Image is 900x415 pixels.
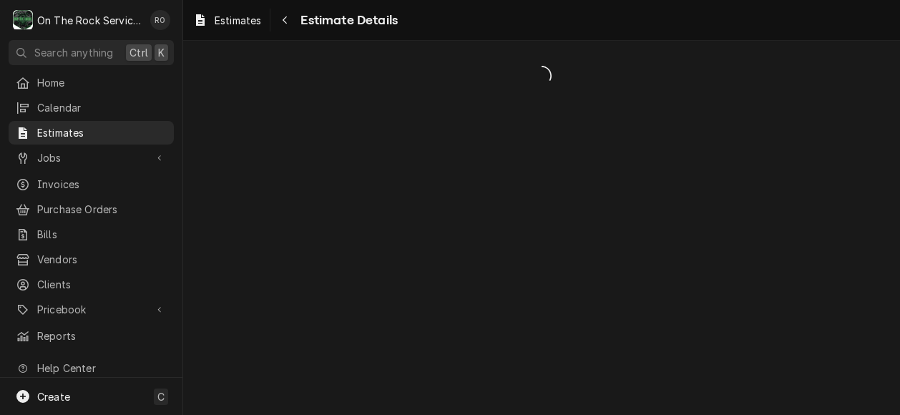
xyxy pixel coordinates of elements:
[37,252,167,267] span: Vendors
[34,45,113,60] span: Search anything
[9,273,174,296] a: Clients
[37,150,145,165] span: Jobs
[9,223,174,246] a: Bills
[9,71,174,94] a: Home
[9,172,174,196] a: Invoices
[9,146,174,170] a: Go to Jobs
[9,96,174,119] a: Calendar
[37,328,167,343] span: Reports
[37,227,167,242] span: Bills
[37,277,167,292] span: Clients
[13,10,33,30] div: On The Rock Services's Avatar
[187,9,267,32] a: Estimates
[13,10,33,30] div: O
[150,10,170,30] div: RO
[37,13,142,28] div: On The Rock Services
[9,298,174,321] a: Go to Pricebook
[129,45,148,60] span: Ctrl
[215,13,261,28] span: Estimates
[37,361,165,376] span: Help Center
[158,45,165,60] span: K
[183,61,900,91] span: Loading...
[37,125,167,140] span: Estimates
[37,302,145,317] span: Pricebook
[9,356,174,380] a: Go to Help Center
[9,324,174,348] a: Reports
[150,10,170,30] div: Rich Ortega's Avatar
[296,11,398,30] span: Estimate Details
[37,202,167,217] span: Purchase Orders
[9,40,174,65] button: Search anythingCtrlK
[37,391,70,403] span: Create
[273,9,296,31] button: Navigate back
[37,75,167,90] span: Home
[37,100,167,115] span: Calendar
[9,121,174,145] a: Estimates
[37,177,167,192] span: Invoices
[157,389,165,404] span: C
[9,248,174,271] a: Vendors
[9,197,174,221] a: Purchase Orders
